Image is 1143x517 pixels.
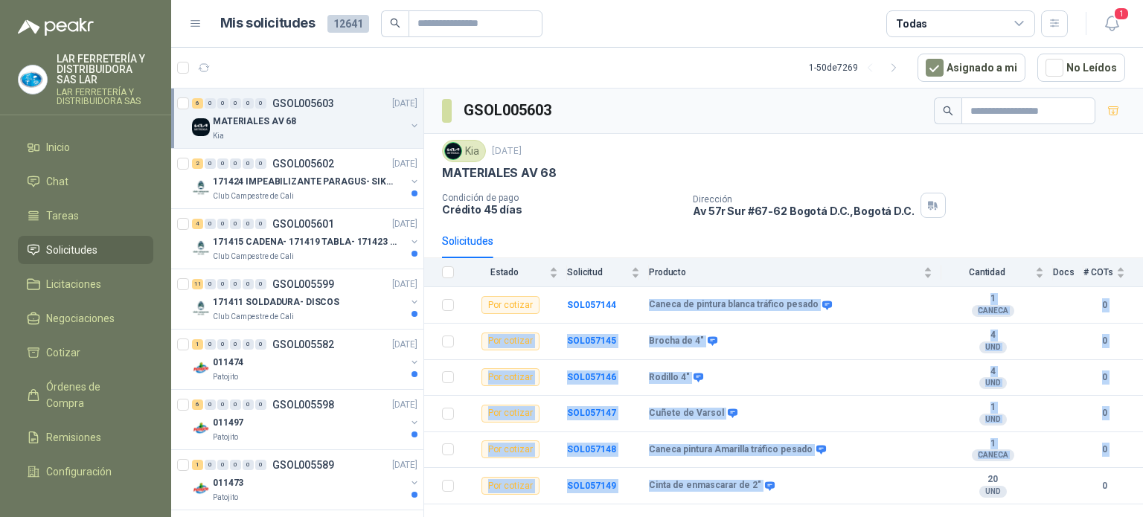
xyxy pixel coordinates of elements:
[392,458,417,472] p: [DATE]
[230,399,241,410] div: 0
[192,275,420,323] a: 11 0 0 0 0 0 GSOL005599[DATE] Company Logo171411 SOLDADURA- DISCOSClub Campestre de Cali
[809,56,906,80] div: 1 - 50 de 7269
[649,258,941,287] th: Producto
[217,219,228,229] div: 0
[392,157,417,171] p: [DATE]
[213,371,238,383] p: Patojito
[192,215,420,263] a: 4 0 0 0 0 0 GSOL005601[DATE] Company Logo171415 CADENA- 171419 TABLA- 171423 VARILLAClub Campestr...
[481,333,540,350] div: Por cotizar
[230,219,241,229] div: 0
[205,399,216,410] div: 0
[649,480,761,492] b: Cinta de enmascarar de 2"
[567,372,616,382] a: SOL057146
[392,398,417,412] p: [DATE]
[392,97,417,111] p: [DATE]
[272,399,334,410] p: GSOL005598
[213,130,224,142] p: Kia
[649,299,819,311] b: Caneca de pintura blanca tráfico pesado
[1113,7,1130,21] span: 1
[255,460,266,470] div: 0
[230,158,241,169] div: 0
[255,158,266,169] div: 0
[213,295,339,309] p: 171411 SOLDADURA- DISCOS
[972,449,1014,461] div: CANECA
[392,338,417,352] p: [DATE]
[255,98,266,109] div: 0
[192,155,420,202] a: 2 0 0 0 0 0 GSOL005602[DATE] Company Logo171424 IMPEABILIZANTE PARAGUS- SIKALASTICClub Campestre ...
[46,242,97,258] span: Solicitudes
[567,300,616,310] a: SOL057144
[272,158,334,169] p: GSOL005602
[567,335,616,346] a: SOL057145
[213,115,296,129] p: MATERIALES AV 68
[192,118,210,136] img: Company Logo
[205,339,216,350] div: 0
[979,414,1007,426] div: UND
[1037,54,1125,82] button: No Leídos
[243,279,254,289] div: 0
[230,339,241,350] div: 0
[255,219,266,229] div: 0
[192,335,420,383] a: 1 0 0 0 0 0 GSOL005582[DATE] Company Logo011474Patojito
[1098,10,1125,37] button: 1
[213,492,238,504] p: Patojito
[941,474,1044,486] b: 20
[255,279,266,289] div: 0
[213,356,243,370] p: 011474
[192,456,420,504] a: 1 0 0 0 0 0 GSOL005589[DATE] Company Logo011473Patojito
[220,13,316,34] h1: Mis solicitudes
[213,476,243,490] p: 011473
[481,368,540,386] div: Por cotizar
[192,158,203,169] div: 2
[230,98,241,109] div: 0
[213,175,398,189] p: 171424 IMPEABILIZANTE PARAGUS- SIKALASTIC
[243,460,254,470] div: 0
[941,258,1053,287] th: Cantidad
[213,251,294,263] p: Club Campestre de Cali
[205,460,216,470] div: 0
[442,165,557,181] p: MATERIALES AV 68
[255,339,266,350] div: 0
[1083,479,1125,493] b: 0
[213,416,243,430] p: 011497
[46,379,139,411] span: Órdenes de Compra
[1083,334,1125,348] b: 0
[217,460,228,470] div: 0
[192,179,210,196] img: Company Logo
[464,99,554,122] h3: GSOL005603
[918,54,1025,82] button: Asignado a mi
[213,311,294,323] p: Club Campestre de Cali
[649,408,724,420] b: Cuñete de Varsol
[192,359,210,377] img: Company Logo
[217,279,228,289] div: 0
[442,140,486,162] div: Kia
[205,219,216,229] div: 0
[192,396,420,443] a: 6 0 0 0 0 0 GSOL005598[DATE] Company Logo011497Patojito
[442,193,681,203] p: Condición de pago
[442,233,493,249] div: Solicitudes
[213,235,398,249] p: 171415 CADENA- 171419 TABLA- 171423 VARILLA
[941,402,1044,414] b: 1
[46,429,101,446] span: Remisiones
[463,267,546,277] span: Estado
[693,194,914,205] p: Dirección
[243,219,254,229] div: 0
[941,267,1032,277] span: Cantidad
[46,208,79,224] span: Tareas
[18,338,153,367] a: Cotizar
[567,408,616,418] b: SOL057147
[567,444,616,455] a: SOL057148
[217,98,228,109] div: 0
[18,18,94,36] img: Logo peakr
[192,219,203,229] div: 4
[18,373,153,417] a: Órdenes de Compra
[192,460,203,470] div: 1
[46,310,115,327] span: Negociaciones
[18,457,153,486] a: Configuración
[255,399,266,410] div: 0
[943,106,953,116] span: search
[1083,443,1125,457] b: 0
[941,293,1044,305] b: 1
[213,190,294,202] p: Club Campestre de Cali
